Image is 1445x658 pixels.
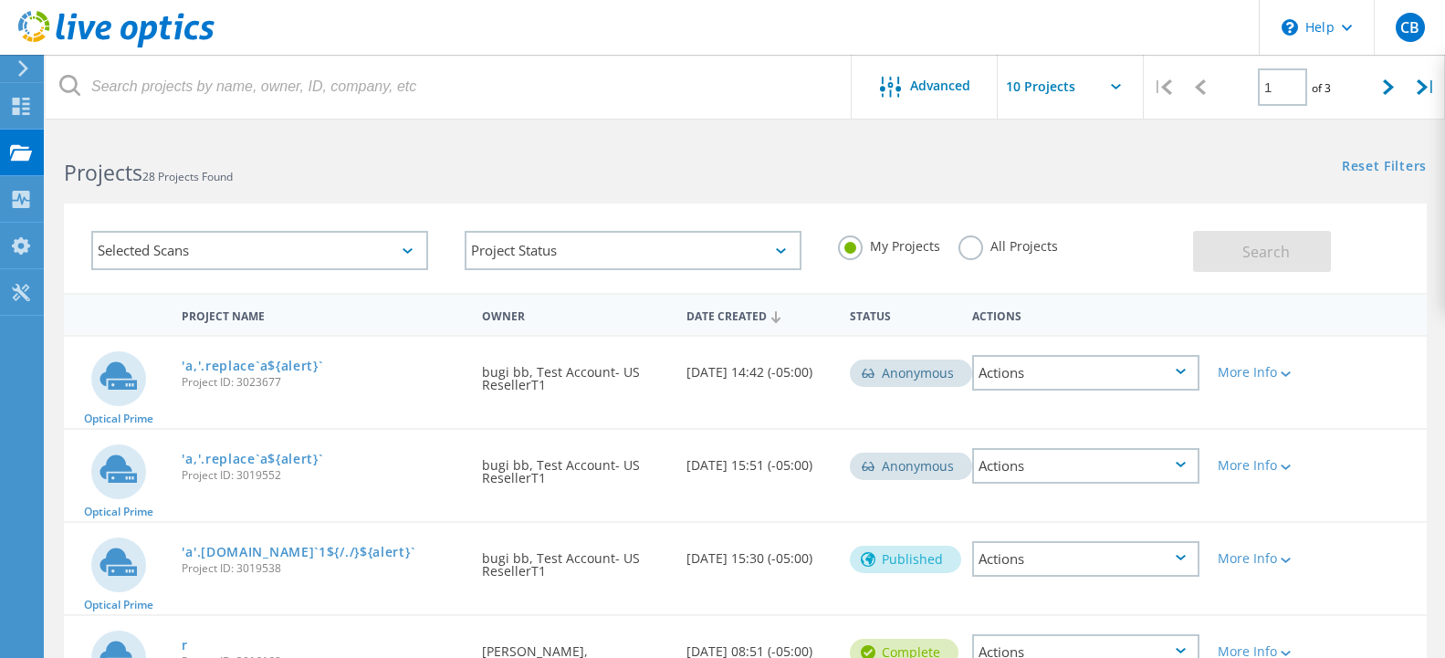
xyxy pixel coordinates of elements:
[182,470,463,481] span: Project ID: 3019552
[850,360,972,387] div: Anonymous
[850,453,972,480] div: Anonymous
[473,337,677,410] div: bugi bb, Test Account- US ResellerT1
[972,541,1199,577] div: Actions
[182,377,463,388] span: Project ID: 3023677
[465,231,801,270] div: Project Status
[910,79,970,92] span: Advanced
[1144,55,1181,120] div: |
[850,546,961,573] div: Published
[18,38,215,51] a: Live Optics Dashboard
[1242,242,1290,262] span: Search
[1193,231,1331,272] button: Search
[182,563,463,574] span: Project ID: 3019538
[473,298,677,331] div: Owner
[677,430,841,490] div: [DATE] 15:51 (-05:00)
[46,55,853,119] input: Search projects by name, owner, ID, company, etc
[182,639,188,652] a: r
[972,448,1199,484] div: Actions
[84,507,153,517] span: Optical Prime
[1312,80,1331,96] span: of 3
[64,158,142,187] b: Projects
[841,298,963,331] div: Status
[677,523,841,583] div: [DATE] 15:30 (-05:00)
[84,600,153,611] span: Optical Prime
[142,169,233,184] span: 28 Projects Found
[1408,55,1445,120] div: |
[1218,645,1308,658] div: More Info
[677,337,841,397] div: [DATE] 14:42 (-05:00)
[91,231,428,270] div: Selected Scans
[972,355,1199,391] div: Actions
[1218,459,1308,472] div: More Info
[838,235,940,253] label: My Projects
[963,298,1209,331] div: Actions
[473,523,677,596] div: bugi bb, Test Account- US ResellerT1
[1342,160,1427,175] a: Reset Filters
[182,453,322,465] a: 'a,'.replace`a${alert}`
[677,298,841,332] div: Date Created
[1400,20,1419,35] span: CB
[1282,19,1298,36] svg: \n
[173,298,472,331] div: Project Name
[1218,366,1308,379] div: More Info
[84,413,153,424] span: Optical Prime
[1218,552,1308,565] div: More Info
[958,235,1058,253] label: All Projects
[473,430,677,503] div: bugi bb, Test Account- US ResellerT1
[182,360,322,372] a: 'a,'.replace`a${alert}`
[182,546,414,559] a: 'a'.[DOMAIN_NAME]`1${/./}${alert}`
